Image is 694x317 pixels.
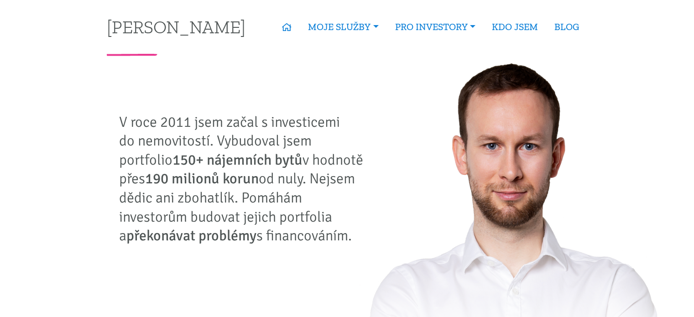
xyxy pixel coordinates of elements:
strong: překonávat problémy [126,227,256,244]
p: V roce 2011 jsem začal s investicemi do nemovitostí. Vybudoval jsem portfolio v hodnotě přes od n... [119,113,370,245]
a: [PERSON_NAME] [107,18,245,36]
a: PRO INVESTORY [387,16,484,37]
strong: 150+ nájemních bytů [172,151,303,169]
a: BLOG [546,16,587,37]
a: KDO JSEM [484,16,546,37]
strong: 190 milionů korun [145,170,259,187]
a: MOJE SLUŽBY [300,16,386,37]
